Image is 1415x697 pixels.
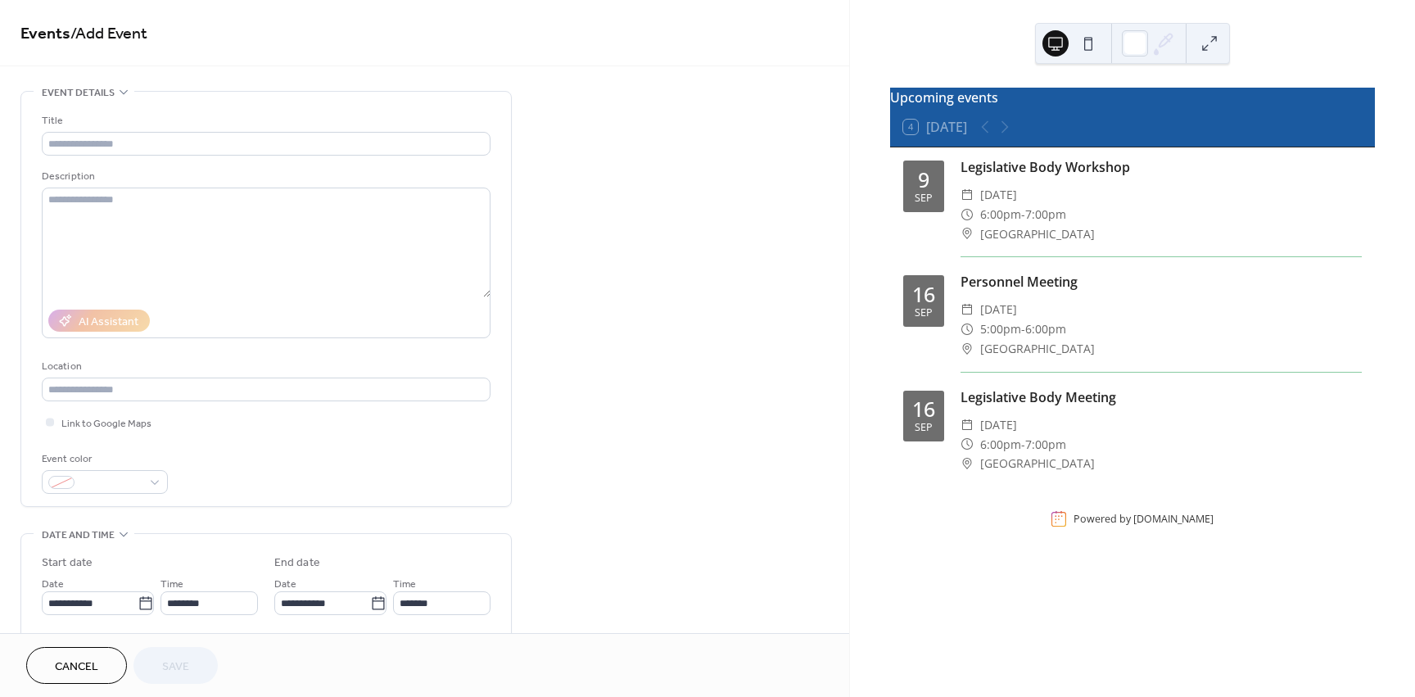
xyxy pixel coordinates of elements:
[393,576,416,593] span: Time
[915,308,933,319] div: Sep
[160,576,183,593] span: Time
[274,554,320,572] div: End date
[42,168,487,185] div: Description
[1025,205,1066,224] span: 7:00pm
[61,415,151,432] span: Link to Google Maps
[961,319,974,339] div: ​
[890,88,1375,107] div: Upcoming events
[42,554,93,572] div: Start date
[20,18,70,50] a: Events
[961,454,974,473] div: ​
[1021,435,1025,455] span: -
[42,527,115,544] span: Date and time
[1025,319,1066,339] span: 6:00pm
[42,576,64,593] span: Date
[961,157,1362,177] div: Legislative Body Workshop
[961,435,974,455] div: ​
[980,415,1017,435] span: [DATE]
[980,224,1095,244] span: [GEOGRAPHIC_DATA]
[980,205,1021,224] span: 6:00pm
[961,224,974,244] div: ​
[961,272,1362,292] div: Personnel Meeting
[980,300,1017,319] span: [DATE]
[42,450,165,468] div: Event color
[980,319,1021,339] span: 5:00pm
[961,387,1362,407] div: Legislative Body Meeting
[980,339,1095,359] span: [GEOGRAPHIC_DATA]
[980,435,1021,455] span: 6:00pm
[980,185,1017,205] span: [DATE]
[912,399,935,419] div: 16
[961,415,974,435] div: ​
[1021,319,1025,339] span: -
[1074,512,1214,526] div: Powered by
[1133,512,1214,526] a: [DOMAIN_NAME]
[915,423,933,433] div: Sep
[42,84,115,102] span: Event details
[912,284,935,305] div: 16
[1021,205,1025,224] span: -
[55,659,98,676] span: Cancel
[26,647,127,684] button: Cancel
[1025,435,1066,455] span: 7:00pm
[961,300,974,319] div: ​
[274,576,296,593] span: Date
[42,112,487,129] div: Title
[961,185,974,205] div: ​
[70,18,147,50] span: / Add Event
[918,170,929,190] div: 9
[915,193,933,204] div: Sep
[961,205,974,224] div: ​
[42,358,487,375] div: Location
[980,454,1095,473] span: [GEOGRAPHIC_DATA]
[961,339,974,359] div: ​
